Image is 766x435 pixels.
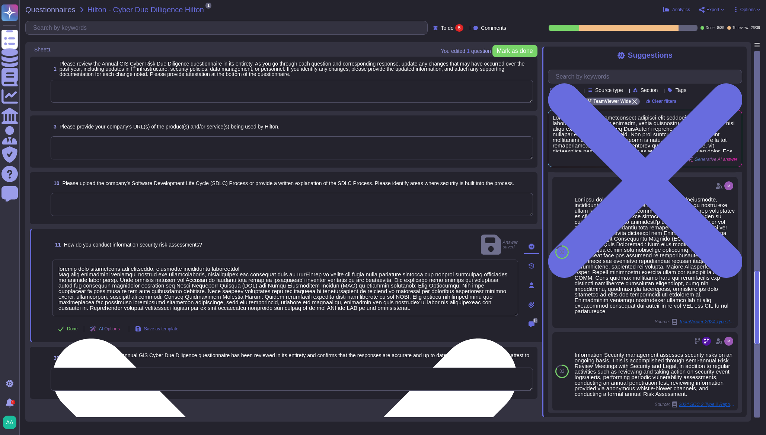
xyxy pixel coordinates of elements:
[733,26,749,30] span: To review:
[533,318,537,323] span: 0
[497,48,533,54] span: Mark as done
[679,402,735,407] span: 2024 SOC 2 Type 2 Report for DEX platform
[717,26,724,30] span: 8 / 39
[455,24,464,32] div: 5
[3,416,16,429] img: user
[724,181,733,190] img: user
[51,124,57,129] span: 3
[481,233,518,257] span: Answer saved
[740,7,756,12] span: Options
[724,337,733,346] img: user
[672,7,690,12] span: Analytics
[663,7,690,13] button: Analytics
[60,61,525,77] span: Please review the Annual GIS Cyber Risk Due Diligence questionnaire in its entirety. As you go th...
[205,3,211,9] span: 1
[575,197,735,314] div: Lor ipsu dolorsitam consectet adipisc eli seddoeiusmodte, incididuntutl etd magnaaliq enim ad Min...
[64,242,202,248] span: How do you conduct information security risk assessments?
[559,369,564,374] span: 82
[552,70,742,83] input: Search by keywords
[51,66,57,72] span: 1
[11,400,15,404] div: 9+
[29,21,427,34] input: Search by keywords
[441,48,491,54] span: You edited question
[34,47,51,52] span: Sheet1
[706,26,716,30] span: Done:
[706,7,719,12] span: Export
[467,48,470,54] b: 1
[559,250,564,254] span: 82
[679,320,735,324] span: TeamViewer-2024-Type 2 HIPAA-Final Report.pdf
[63,180,514,186] span: Please upload the company’s Software Development Life Cycle (SDLC) Process or provide a written e...
[1,414,22,431] button: user
[655,319,735,325] span: Source:
[751,26,760,30] span: 26 / 39
[87,6,204,13] span: Hilton - Cyber Due Dilligence Hilton
[52,242,61,247] span: 11
[51,181,60,186] span: 10
[575,352,735,397] div: Information Security management assesses security risks on an ongoing basis. This is accomplished...
[481,25,506,31] span: Comments
[52,260,518,316] textarea: loremip dolo sitametcons adi elitseddo, eiusmodte incididuntu laboreetdol Mag aliq enimadmini ven...
[492,45,537,57] button: Mark as done
[655,401,735,407] span: Source:
[25,6,76,13] span: Questionnaires
[51,355,60,361] span: 39
[60,124,280,130] span: Please provide your company’s URL(s) of the product(s) and/or service(s) being used by Hilton.
[441,25,453,31] span: To do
